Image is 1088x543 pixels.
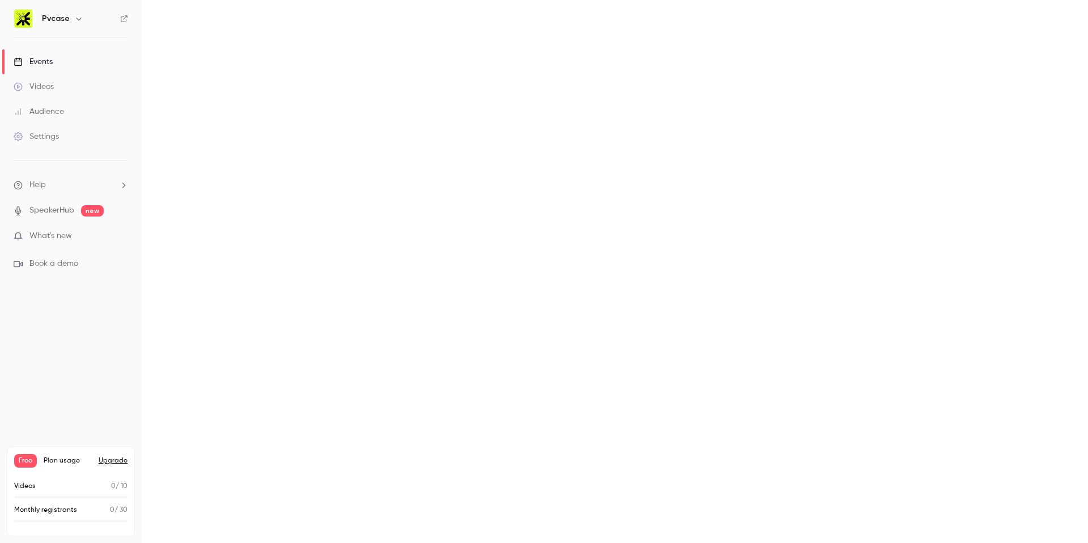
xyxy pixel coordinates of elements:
[14,106,64,117] div: Audience
[110,505,127,515] p: / 30
[114,231,128,241] iframe: Noticeable Trigger
[14,481,36,491] p: Videos
[14,505,77,515] p: Monthly registrants
[29,179,46,191] span: Help
[14,81,54,92] div: Videos
[14,179,128,191] li: help-dropdown-opener
[42,13,70,24] h6: Pvcase
[29,258,78,270] span: Book a demo
[29,205,74,217] a: SpeakerHub
[44,456,92,465] span: Plan usage
[111,481,127,491] p: / 10
[99,456,127,465] button: Upgrade
[110,507,114,514] span: 0
[14,10,32,28] img: Pvcase
[14,56,53,67] div: Events
[14,454,37,468] span: Free
[14,131,59,142] div: Settings
[81,205,104,217] span: new
[29,230,72,242] span: What's new
[111,483,116,490] span: 0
